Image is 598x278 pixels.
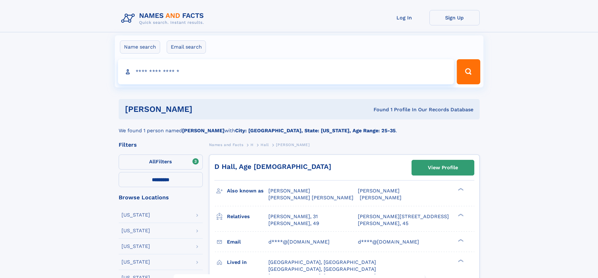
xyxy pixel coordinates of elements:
[268,213,318,220] a: [PERSON_NAME], 31
[379,10,429,25] a: Log In
[261,141,269,149] a: Hall
[119,10,209,27] img: Logo Names and Facts
[251,141,254,149] a: H
[235,128,396,134] b: City: [GEOGRAPHIC_DATA], State: [US_STATE], Age Range: 25-35
[251,143,254,147] span: H
[457,59,480,84] button: Search Button
[268,259,376,265] span: [GEOGRAPHIC_DATA], [GEOGRAPHIC_DATA]
[268,266,376,272] span: [GEOGRAPHIC_DATA], [GEOGRAPHIC_DATA]
[268,188,310,194] span: [PERSON_NAME]
[268,195,353,201] span: [PERSON_NAME] [PERSON_NAME]
[456,259,464,263] div: ❯
[456,238,464,242] div: ❯
[276,143,310,147] span: [PERSON_NAME]
[182,128,224,134] b: [PERSON_NAME]
[214,163,331,170] a: D Hall, Age [DEMOGRAPHIC_DATA]
[429,10,480,25] a: Sign Up
[121,260,150,265] div: [US_STATE]
[360,195,401,201] span: [PERSON_NAME]
[209,141,244,149] a: Names and Facts
[227,237,268,247] h3: Email
[121,212,150,218] div: [US_STATE]
[412,160,474,175] a: View Profile
[119,155,203,170] label: Filters
[119,195,203,200] div: Browse Locations
[167,40,206,54] label: Email search
[125,105,283,113] h1: [PERSON_NAME]
[149,159,156,165] span: All
[227,211,268,222] h3: Relatives
[121,228,150,233] div: [US_STATE]
[456,187,464,191] div: ❯
[119,142,203,148] div: Filters
[456,213,464,217] div: ❯
[118,59,454,84] input: search input
[358,220,408,227] a: [PERSON_NAME], 45
[121,244,150,249] div: [US_STATE]
[120,40,160,54] label: Name search
[119,119,480,134] div: We found 1 person named with .
[358,188,400,194] span: [PERSON_NAME]
[428,160,458,175] div: View Profile
[268,220,319,227] a: [PERSON_NAME], 49
[261,143,269,147] span: Hall
[283,106,473,113] div: Found 1 Profile In Our Records Database
[227,257,268,268] h3: Lived in
[227,186,268,196] h3: Also known as
[358,213,449,220] a: [PERSON_NAME][STREET_ADDRESS]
